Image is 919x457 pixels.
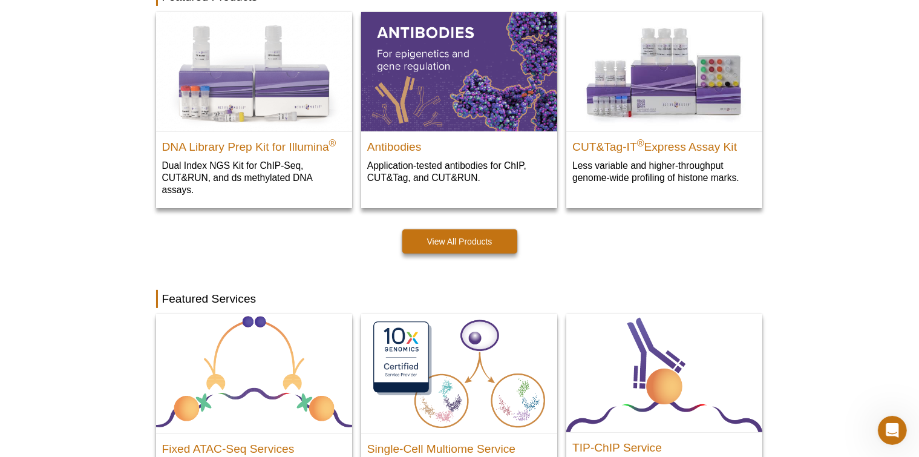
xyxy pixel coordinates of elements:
iframe: Intercom live chat [878,416,907,445]
a: All Antibodies Antibodies Application-tested antibodies for ChIP, CUT&Tag, and CUT&RUN. [361,12,557,196]
img: All Antibodies [361,12,557,131]
h2: DNA Library Prep Kit for Illumina [162,135,346,153]
h2: TIP-ChIP Service [572,436,756,454]
p: Dual Index NGS Kit for ChIP-Seq, CUT&RUN, and ds methylated DNA assays. [162,159,346,196]
p: Less variable and higher-throughput genome-wide profiling of histone marks​. [572,159,756,184]
img: Single-Cell Multiome Servicee [361,314,557,434]
a: CUT&Tag-IT® Express Assay Kit CUT&Tag-IT®Express Assay Kit Less variable and higher-throughput ge... [566,12,762,196]
h2: Featured Services [156,290,764,308]
img: Fixed ATAC-Seq Services [156,314,352,434]
h2: Antibodies [367,135,551,153]
sup: ® [637,137,644,148]
h2: Single-Cell Multiome Service [367,437,551,455]
h2: Fixed ATAC-Seq Services [162,437,346,455]
img: CUT&Tag-IT® Express Assay Kit [566,12,762,131]
a: DNA Library Prep Kit for Illumina DNA Library Prep Kit for Illumina® Dual Index NGS Kit for ChIP-... [156,12,352,208]
h2: CUT&Tag-IT Express Assay Kit [572,135,756,153]
img: TIP-ChIP Service [566,314,762,433]
sup: ® [329,137,336,148]
a: View All Products [402,229,517,254]
img: DNA Library Prep Kit for Illumina [156,12,352,131]
p: Application-tested antibodies for ChIP, CUT&Tag, and CUT&RUN. [367,159,551,184]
